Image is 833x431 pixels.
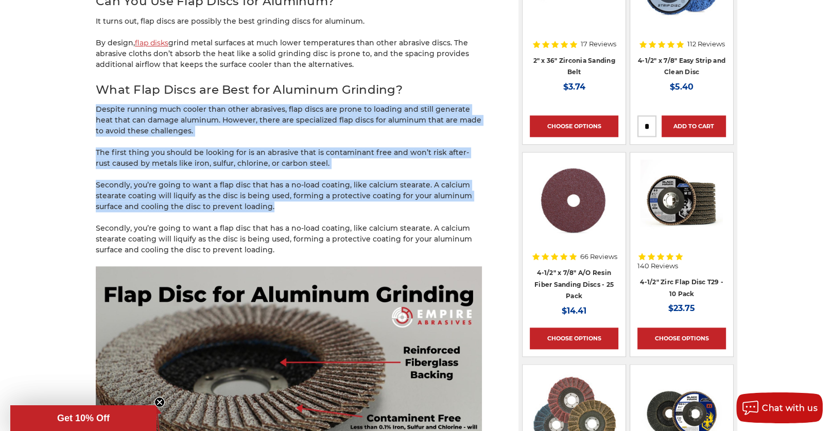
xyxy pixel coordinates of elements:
[670,82,693,92] span: $5.40
[96,81,482,99] h2: What Flap Discs are Best for Aluminum Grinding?
[530,115,618,137] a: Choose Options
[539,403,610,423] a: Quick view
[562,306,586,316] span: $14.41
[96,180,482,212] p: Secondly, you’re going to want a flap disc that has a no-load coating, like calcium stearate. A c...
[154,397,165,407] button: Close teaser
[532,160,616,242] img: 4.5 inch resin fiber disc
[563,82,585,92] span: $3.74
[646,403,717,423] a: Quick view
[637,263,678,269] span: 140 Reviews
[640,160,723,242] img: 4.5" Black Hawk Zirconia Flap Disc 10 Pack
[762,403,818,413] span: Chat with us
[530,327,618,349] a: Choose Options
[640,278,723,298] a: 4-1/2" Zirc Flap Disc T29 - 10 Pack
[96,38,482,70] p: By design, grind metal surfaces at much lower temperatures than other abrasive discs. The abrasiv...
[646,191,717,211] a: Quick view
[581,41,616,47] span: 17 Reviews
[539,191,610,211] a: Quick view
[530,160,618,248] a: 4.5 inch resin fiber disc
[534,269,614,300] a: 4-1/2" x 7/8" A/O Resin Fiber Sanding Discs - 25 Pack
[10,405,157,431] div: Get 10% OffClose teaser
[668,303,695,313] span: $23.75
[96,147,482,169] p: The first thing you should be looking for is an abrasive that is contaminant free and won’t risk ...
[637,160,726,248] a: 4.5" Black Hawk Zirconia Flap Disc 10 Pack
[135,38,168,47] a: flap disks
[96,223,482,255] p: Secondly, you’re going to want a flap disc that has a no-load coating, like calcium stearate. A c...
[533,57,615,76] a: 2" x 36" Zirconia Sanding Belt
[638,57,725,76] a: 4-1/2" x 7/8" Easy Strip and Clean Disc
[637,327,726,349] a: Choose Options
[687,41,725,47] span: 112 Reviews
[57,413,110,423] span: Get 10% Off
[96,16,482,27] p: It turns out, flap discs are possibly the best grinding discs for aluminum.
[580,253,617,260] span: 66 Reviews
[736,392,823,423] button: Chat with us
[96,104,482,136] p: Despite running much cooler than other abrasives, flap discs are prone to loading and still gener...
[662,115,726,137] a: Add to Cart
